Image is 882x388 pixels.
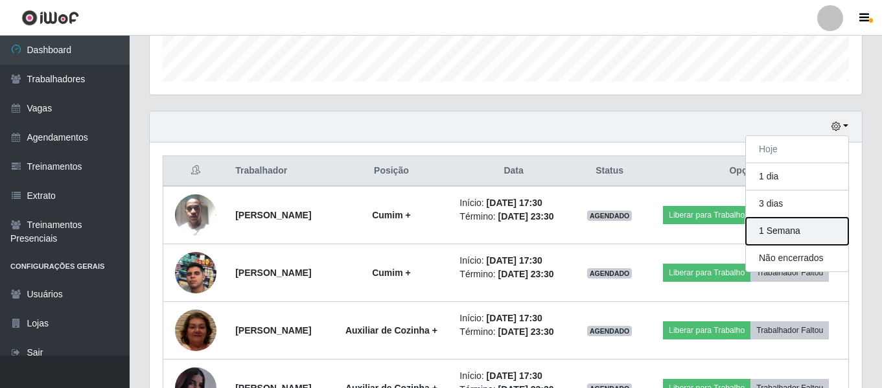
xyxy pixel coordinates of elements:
[175,286,216,374] img: 1756260956373.jpeg
[498,326,553,337] time: [DATE] 23:30
[498,211,553,222] time: [DATE] 23:30
[227,156,331,187] th: Trabalhador
[587,326,632,336] span: AGENDADO
[575,156,644,187] th: Status
[459,210,568,223] li: Término:
[372,210,411,220] strong: Cumim +
[663,206,750,224] button: Liberar para Trabalho
[750,321,829,339] button: Trabalhador Faltou
[372,268,411,278] strong: Cumim +
[459,312,568,325] li: Início:
[487,255,542,266] time: [DATE] 17:30
[663,264,750,282] button: Liberar para Trabalho
[331,156,452,187] th: Posição
[21,10,79,26] img: CoreUI Logo
[459,254,568,268] li: Início:
[746,218,848,245] button: 1 Semana
[235,325,311,336] strong: [PERSON_NAME]
[235,210,311,220] strong: [PERSON_NAME]
[587,268,632,279] span: AGENDADO
[487,313,542,323] time: [DATE] 17:30
[644,156,848,187] th: Opções
[746,163,848,190] button: 1 dia
[750,264,829,282] button: Trabalhador Faltou
[487,371,542,381] time: [DATE] 17:30
[746,245,848,271] button: Não encerrados
[587,211,632,221] span: AGENDADO
[452,156,575,187] th: Data
[345,325,437,336] strong: Auxiliar de Cozinha +
[459,196,568,210] li: Início:
[175,187,216,242] img: 1689468320787.jpeg
[459,325,568,339] li: Término:
[175,236,216,310] img: 1758147536272.jpeg
[498,269,553,279] time: [DATE] 23:30
[235,268,311,278] strong: [PERSON_NAME]
[746,136,848,163] button: Hoje
[487,198,542,208] time: [DATE] 17:30
[663,321,750,339] button: Liberar para Trabalho
[459,268,568,281] li: Término:
[459,369,568,383] li: Início:
[746,190,848,218] button: 3 dias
